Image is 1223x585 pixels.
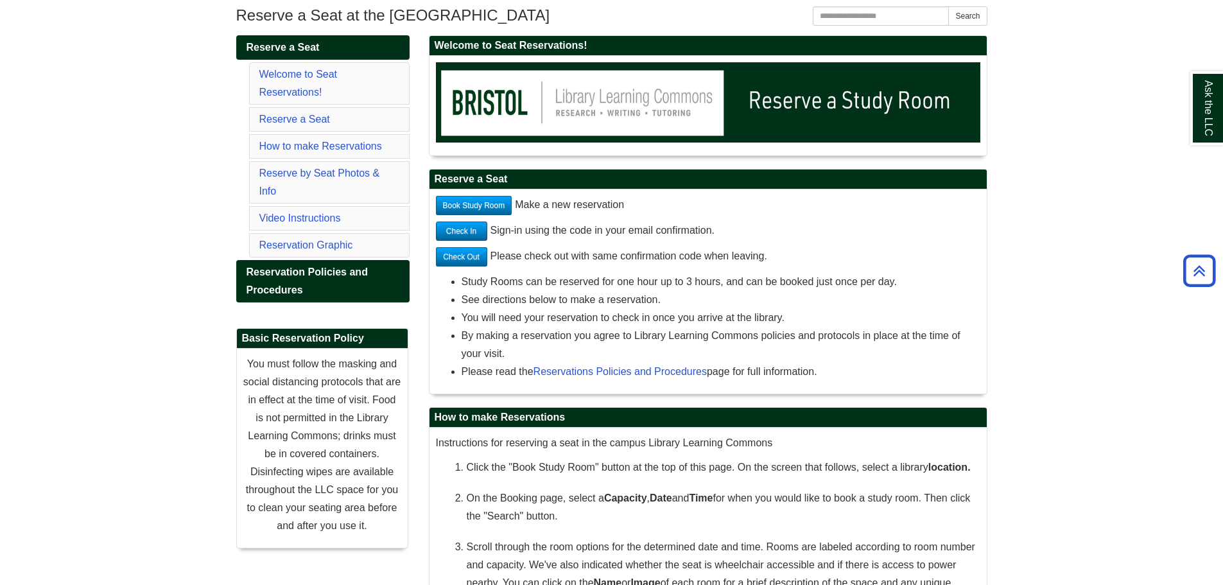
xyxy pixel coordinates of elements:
[689,493,713,503] strong: Time
[436,247,487,266] a: Check Out
[247,266,368,295] span: Reservation Policies and Procedures
[429,170,987,189] h2: Reserve a Seat
[436,247,980,266] p: Please check out with same confirmation code when leaving.
[243,358,401,531] span: You must follow the masking and social distancing protocols that are in effect at the time of vis...
[1179,262,1220,279] a: Back to Top
[462,291,980,309] li: See directions below to make a reservation.
[236,6,987,24] h1: Reserve a Seat at the [GEOGRAPHIC_DATA]
[236,35,410,561] div: Guide Pages
[436,222,487,241] a: Check In
[259,141,382,152] a: How to make Reservations
[259,69,338,98] a: Welcome to Seat Reservations!
[604,493,647,503] strong: Capacity
[236,35,410,60] a: Reserve a Seat
[462,309,980,327] li: You will need your reservation to check in once you arrive at the library.
[429,36,987,56] h2: Welcome to Seat Reservations!
[436,196,512,215] a: Book Study Room
[928,462,971,473] span: location.
[429,408,987,428] h2: How to make Reservations
[259,168,380,196] a: Reserve by Seat Photos & Info
[533,366,707,377] a: Reservations Policies and Procedures
[948,6,987,26] button: Search
[259,213,341,223] a: Video Instructions
[436,437,773,448] span: Instructions for reserving a seat in the campus Library Learning Commons
[436,222,980,241] p: Sign-in using the code in your email confirmation.
[467,462,928,473] span: Click the "Book Study Room" button at the top of this page. On the screen that follows, select a ...
[259,114,330,125] a: Reserve a Seat
[237,329,408,349] h2: Basic Reservation Policy
[467,493,971,521] span: On the Booking page, select a , and for when you would like to book a study room. Then click the ...
[462,327,980,363] li: By making a reservation you agree to Library Learning Commons policies and protocols in place at ...
[462,273,980,291] li: Study Rooms can be reserved for one hour up to 3 hours, and can be booked just once per day.
[259,240,353,250] a: Reservation Graphic
[436,196,980,215] p: Make a new reservation
[247,42,320,53] span: Reserve a Seat
[236,260,410,302] a: Reservation Policies and Procedures
[462,363,980,381] li: Please read the page for full information.
[650,493,672,503] strong: Date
